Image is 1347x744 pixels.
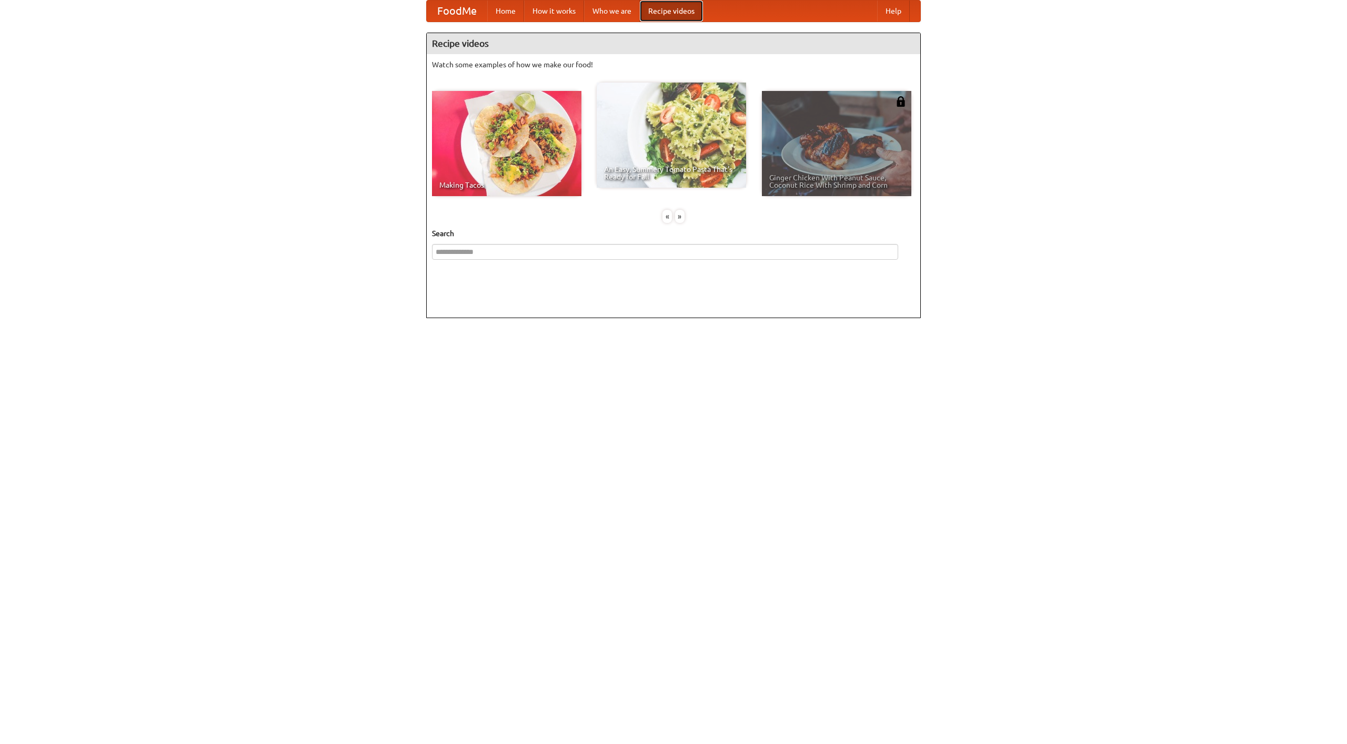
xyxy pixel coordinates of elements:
a: Home [487,1,524,22]
span: An Easy, Summery Tomato Pasta That's Ready for Fall [604,166,739,180]
a: Help [877,1,910,22]
a: Making Tacos [432,91,581,196]
h5: Search [432,228,915,239]
a: Who we are [584,1,640,22]
div: » [675,210,685,223]
h4: Recipe videos [427,33,920,54]
a: FoodMe [427,1,487,22]
a: How it works [524,1,584,22]
span: Making Tacos [439,181,574,189]
a: Recipe videos [640,1,703,22]
img: 483408.png [896,96,906,107]
p: Watch some examples of how we make our food! [432,59,915,70]
a: An Easy, Summery Tomato Pasta That's Ready for Fall [597,83,746,188]
div: « [662,210,672,223]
